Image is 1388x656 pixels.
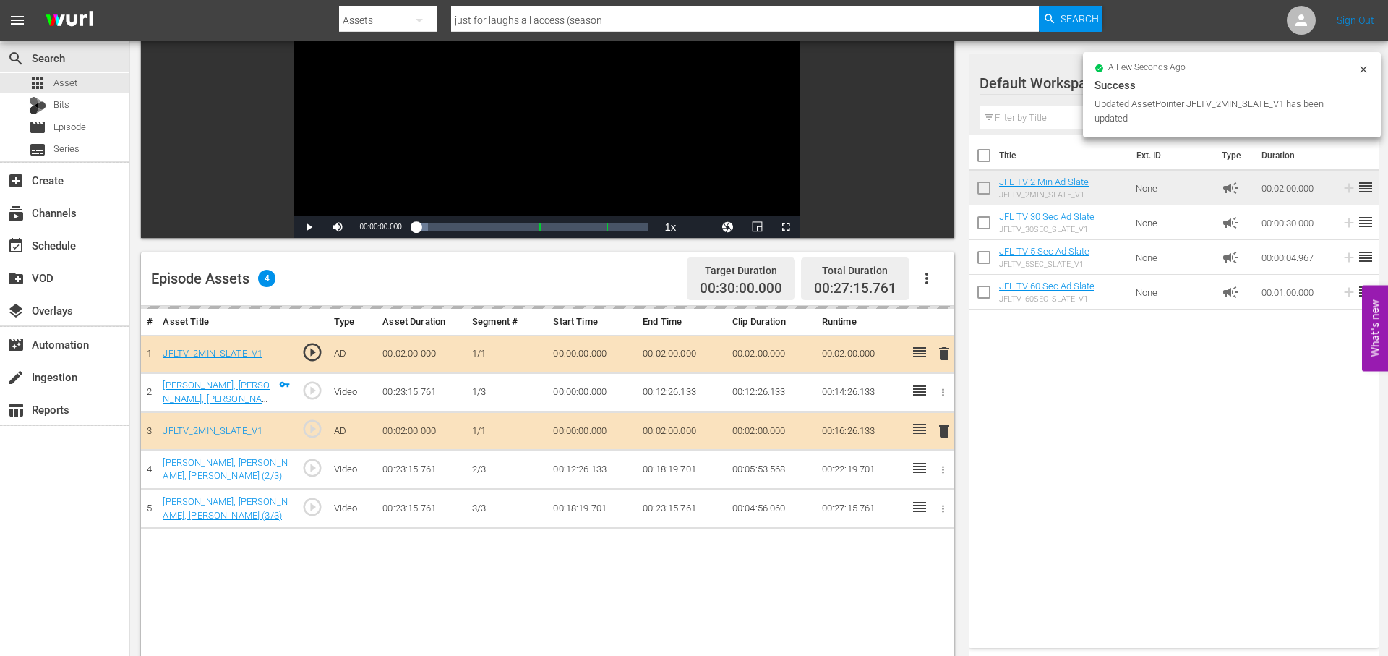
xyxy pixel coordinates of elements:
svg: Add to Episode [1341,180,1357,196]
td: 2 [141,373,157,412]
span: menu [9,12,26,29]
td: 00:23:15.761 [377,450,466,489]
button: Jump To Time [714,216,742,238]
span: play_circle_outline [301,496,323,518]
a: JFL TV 2 Min Ad Slate [999,176,1089,187]
th: Asset Title [157,309,295,336]
span: Asset [29,74,46,92]
td: 00:18:19.701 [637,450,727,489]
a: [PERSON_NAME], [PERSON_NAME], [PERSON_NAME] (2/3) [163,457,287,482]
a: Sign Out [1337,14,1374,26]
span: Episode [29,119,46,136]
td: 00:05:53.568 [727,450,816,489]
th: Title [999,135,1128,176]
span: Episode [53,120,86,135]
button: Mute [323,216,352,238]
span: Automation [7,336,25,354]
td: 00:02:00.000 [637,335,727,373]
td: 2/3 [466,450,547,489]
td: 3/3 [466,490,547,529]
span: Ad [1222,284,1239,301]
th: Type [1213,135,1253,176]
a: JFL TV 60 Sec Ad Slate [999,281,1094,291]
td: 00:00:00.000 [547,412,637,451]
td: None [1130,171,1216,205]
th: Type [328,309,377,336]
td: 00:02:00.000 [816,335,906,373]
div: Target Duration [700,260,782,281]
td: 00:02:00.000 [1256,171,1335,205]
div: Updated AssetPointer JFLTV_2MIN_SLATE_V1 has been updated [1094,97,1354,126]
span: Reports [7,401,25,419]
div: JFLTV_5SEC_SLATE_V1 [999,260,1089,269]
span: play_circle_outline [301,418,323,440]
a: JFLTV_2MIN_SLATE_V1 [163,348,262,359]
td: 4 [141,450,157,489]
td: 00:22:19.701 [816,450,906,489]
span: Channels [7,205,25,222]
span: Overlays [7,302,25,320]
div: Total Duration [814,260,896,281]
td: 00:23:15.761 [637,490,727,529]
td: 1 [141,335,157,373]
td: 00:12:26.133 [727,373,816,412]
th: # [141,309,157,336]
td: 00:00:30.000 [1256,205,1335,240]
span: Search [1061,6,1099,32]
td: 00:04:56.060 [727,490,816,529]
td: 00:01:00.000 [1256,275,1335,310]
td: 00:00:00.000 [547,335,637,373]
td: 00:02:00.000 [377,412,466,451]
th: Segment # [466,309,547,336]
button: Open Feedback Widget [1362,285,1388,371]
span: Create [7,172,25,189]
td: AD [328,335,377,373]
span: reorder [1357,248,1374,265]
th: Ext. ID [1128,135,1213,176]
td: Video [328,490,377,529]
span: play_circle_outline [301,457,323,479]
td: 00:02:00.000 [637,412,727,451]
td: 00:00:00.000 [547,373,637,412]
span: a few seconds ago [1108,62,1186,74]
th: Clip Duration [727,309,816,336]
span: Ingestion [7,369,25,386]
td: 00:18:19.701 [547,490,637,529]
a: JFL TV 5 Sec Ad Slate [999,246,1089,257]
span: 00:00:00.000 [359,223,401,231]
td: 00:16:26.133 [816,412,906,451]
div: Success [1094,77,1369,94]
td: 1/3 [466,373,547,412]
span: campaign [1222,179,1239,197]
td: 00:02:00.000 [727,335,816,373]
img: ans4CAIJ8jUAAAAAAAAAAAAAAAAAAAAAAAAgQb4GAAAAAAAAAAAAAAAAAAAAAAAAJMjXAAAAAAAAAAAAAAAAAAAAAAAAgAT5G... [35,4,104,38]
td: None [1130,275,1216,310]
td: None [1130,240,1216,275]
th: Asset Duration [377,309,466,336]
span: Series [53,142,80,156]
td: Video [328,373,377,412]
span: reorder [1357,283,1374,300]
td: AD [328,412,377,451]
td: 00:14:26.133 [816,373,906,412]
a: JFL TV 30 Sec Ad Slate [999,211,1094,222]
th: End Time [637,309,727,336]
td: 5 [141,490,157,529]
span: Schedule [7,237,25,255]
div: JFLTV_60SEC_SLATE_V1 [999,294,1094,304]
div: Progress Bar [416,223,649,231]
td: 1/1 [466,412,547,451]
span: reorder [1357,213,1374,231]
span: Series [29,141,46,158]
a: [PERSON_NAME], [PERSON_NAME], [PERSON_NAME] (3/3) [163,496,287,521]
span: 00:27:15.761 [814,280,896,297]
td: 00:23:15.761 [377,373,466,412]
div: Bits [29,97,46,114]
th: Start Time [547,309,637,336]
div: JFLTV_30SEC_SLATE_V1 [999,225,1094,234]
button: Playback Rate [656,216,685,238]
td: 00:12:26.133 [637,373,727,412]
td: Video [328,450,377,489]
th: Duration [1253,135,1340,176]
span: Asset [53,76,77,90]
